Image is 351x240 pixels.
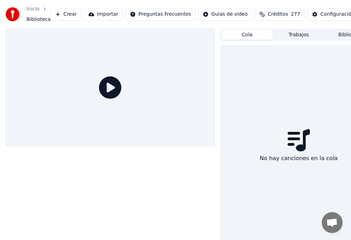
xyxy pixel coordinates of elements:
button: Guías de video [198,8,252,21]
nav: breadcrumb [26,6,51,23]
button: Cola [221,30,273,40]
img: youka [6,7,20,21]
span: Créditos [268,11,288,18]
button: Crear [51,8,81,21]
span: Biblioteca [26,16,51,23]
div: No hay canciones en la cola [257,151,341,165]
button: Preguntas Frecuentes [125,8,196,21]
button: Trabajos [273,30,325,40]
button: Créditos277 [255,8,305,21]
button: Importar [84,8,123,21]
a: Open chat [322,212,343,233]
span: 277 [291,11,300,18]
a: Inicio [26,6,39,13]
